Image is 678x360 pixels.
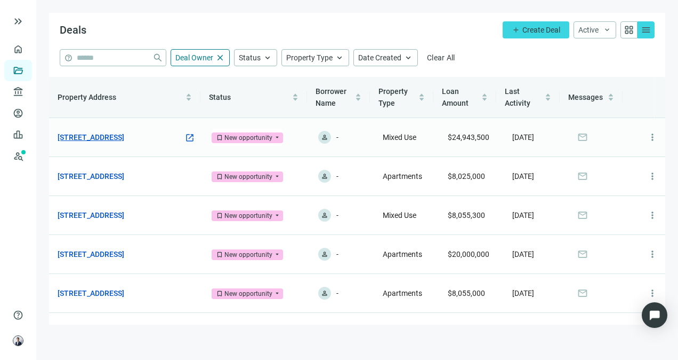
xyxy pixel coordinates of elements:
span: mail [577,210,588,221]
div: New opportunity [224,210,272,221]
a: [STREET_ADDRESS] [58,209,124,221]
span: [DATE] [512,250,534,259]
span: Date Created [358,53,401,62]
span: Mixed Use [383,211,416,220]
span: keyboard_arrow_up [403,53,413,62]
button: more_vert [642,127,663,148]
span: [DATE] [512,211,534,220]
span: - [336,170,338,183]
span: grid_view [624,25,634,35]
a: [STREET_ADDRESS] [58,287,124,299]
span: [DATE] [512,133,534,142]
span: [DATE] [512,172,534,181]
span: keyboard_arrow_down [603,26,611,34]
button: Clear All [422,49,460,66]
span: $8,025,000 [448,172,485,181]
span: Status [239,53,261,62]
span: mail [577,132,588,143]
span: Messages [568,93,603,101]
span: close [215,53,225,62]
span: Loan Amount [442,87,469,107]
span: bookmark [216,134,223,142]
button: addCreate Deal [503,21,569,38]
span: more_vert [647,288,658,299]
button: more_vert [642,205,663,226]
div: New opportunity [224,171,272,182]
span: more_vert [647,171,658,182]
span: Last Activity [505,87,530,107]
span: Property Type [286,53,333,62]
span: Borrower Name [316,87,346,107]
span: more_vert [647,132,658,143]
span: Mixed Use [383,133,416,142]
span: $8,055,000 [448,289,485,298]
span: more_vert [647,210,658,221]
span: Clear All [427,53,455,62]
span: person [321,134,328,141]
span: - [336,287,338,300]
button: more_vert [642,244,663,265]
span: mail [577,249,588,260]
span: bookmark [216,290,223,298]
span: person [321,251,328,258]
span: $24,943,500 [448,133,489,142]
a: [STREET_ADDRESS] [58,170,124,182]
span: Deal Owner [175,53,213,62]
button: more_vert [642,283,663,304]
span: - [336,209,338,222]
span: Apartments [383,289,422,298]
span: Apartments [383,250,422,259]
button: more_vert [642,166,663,187]
a: open_in_new [185,132,195,144]
img: avatar [13,336,23,346]
button: Activekeyboard_arrow_down [574,21,616,38]
button: keyboard_double_arrow_right [12,15,25,28]
span: bookmark [216,173,223,181]
span: person [321,212,328,219]
span: person [321,289,328,297]
span: Apartments [383,172,422,181]
span: add [512,26,520,34]
span: - [336,131,338,144]
span: bookmark [216,212,223,220]
span: Property Type [378,87,408,107]
a: [STREET_ADDRESS] [58,131,124,143]
span: help [64,54,72,62]
span: keyboard_arrow_up [263,53,272,62]
div: Open Intercom Messenger [642,302,667,328]
div: New opportunity [224,288,272,299]
span: bookmark [216,251,223,259]
span: $20,000,000 [448,250,489,259]
span: account_balance [13,87,20,97]
span: [DATE] [512,289,534,298]
span: mail [577,171,588,182]
span: $8,055,300 [448,211,485,220]
span: - [336,248,338,261]
span: mail [577,288,588,299]
a: [STREET_ADDRESS] [58,248,124,260]
span: Create Deal [522,26,560,34]
span: open_in_new [185,133,195,143]
div: New opportunity [224,132,272,143]
div: New opportunity [224,249,272,260]
span: Property Address [58,93,116,101]
span: Active [578,26,599,34]
span: help [13,310,23,320]
span: person [321,173,328,180]
span: menu [641,25,651,35]
span: keyboard_arrow_up [335,53,344,62]
span: more_vert [647,249,658,260]
span: Status [209,93,231,101]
